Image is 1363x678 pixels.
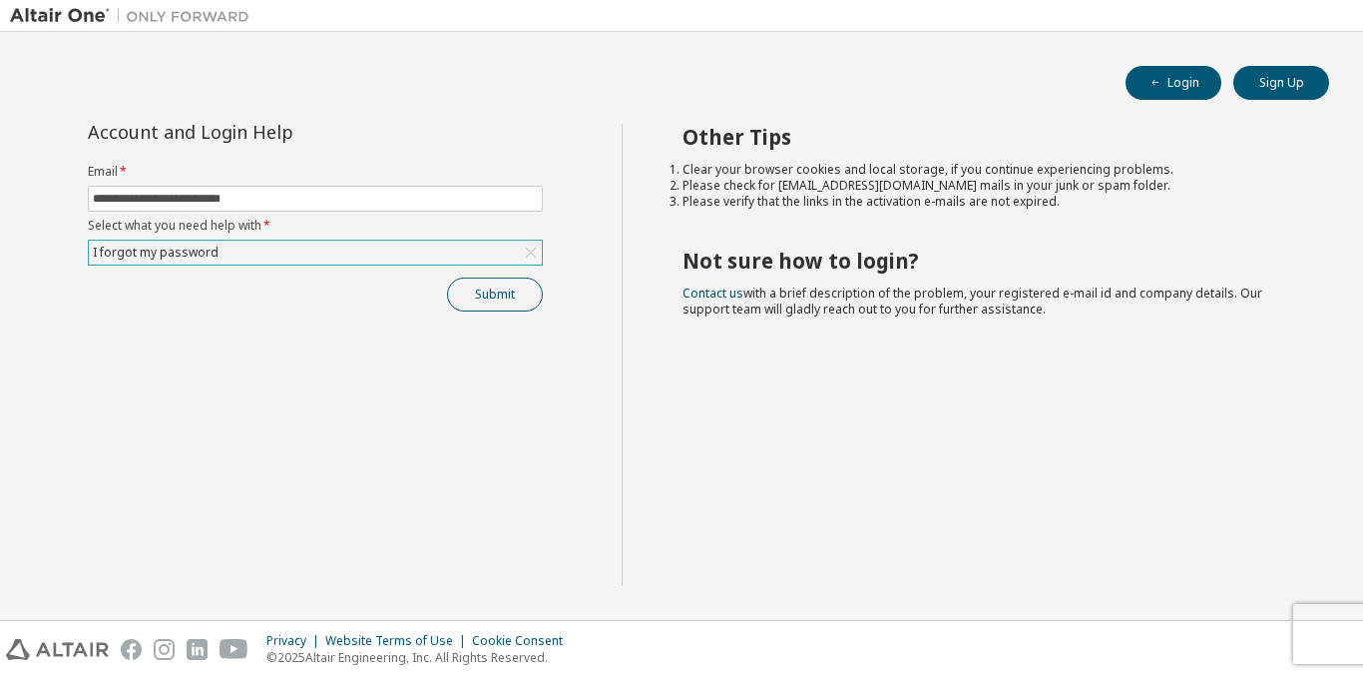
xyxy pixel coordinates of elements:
[88,164,543,180] label: Email
[10,6,259,26] img: Altair One
[266,649,575,666] p: © 2025 Altair Engineering, Inc. All Rights Reserved.
[682,285,743,302] a: Contact us
[447,278,543,312] button: Submit
[121,639,142,660] img: facebook.svg
[1233,66,1329,100] button: Sign Up
[266,633,325,649] div: Privacy
[89,241,542,265] div: I forgot my password
[90,242,222,264] div: I forgot my password
[187,639,208,660] img: linkedin.svg
[682,124,1294,150] h2: Other Tips
[88,124,452,140] div: Account and Login Help
[682,285,1262,318] span: with a brief description of the problem, your registered e-mail id and company details. Our suppo...
[220,639,248,660] img: youtube.svg
[88,218,543,234] label: Select what you need help with
[325,633,472,649] div: Website Terms of Use
[6,639,109,660] img: altair_logo.svg
[682,194,1294,210] li: Please verify that the links in the activation e-mails are not expired.
[682,248,1294,274] h2: Not sure how to login?
[1126,66,1221,100] button: Login
[154,639,175,660] img: instagram.svg
[682,178,1294,194] li: Please check for [EMAIL_ADDRESS][DOMAIN_NAME] mails in your junk or spam folder.
[682,162,1294,178] li: Clear your browser cookies and local storage, if you continue experiencing problems.
[472,633,575,649] div: Cookie Consent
